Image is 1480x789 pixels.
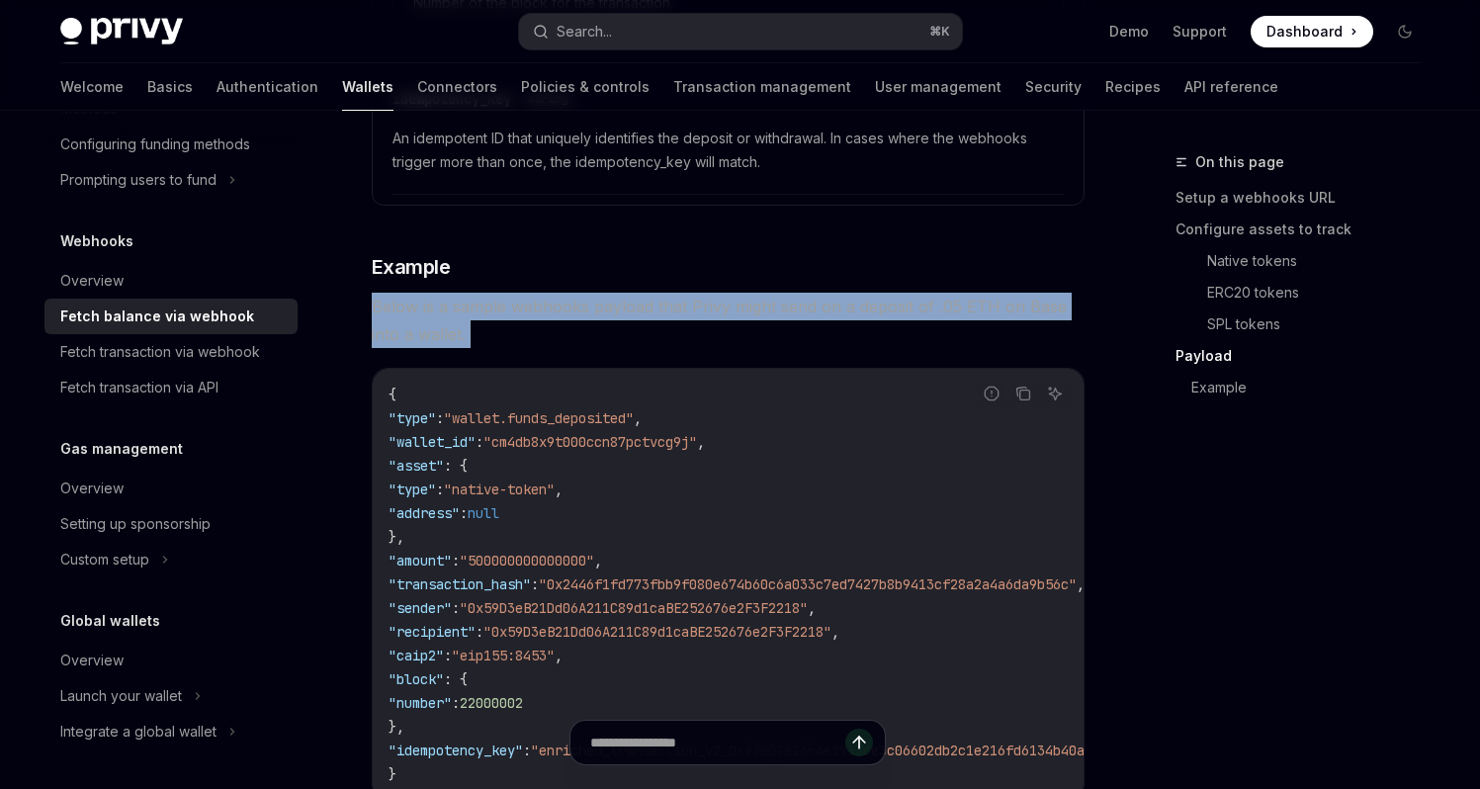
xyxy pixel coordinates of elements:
[460,504,468,522] span: :
[60,609,160,633] h5: Global wallets
[1389,16,1421,47] button: Toggle dark mode
[60,477,124,500] div: Overview
[389,528,404,546] span: },
[392,127,1064,174] span: An idempotent ID that uniquely identifies the deposit or withdrawal. In cases where the webhooks ...
[60,229,133,253] h5: Webhooks
[60,376,218,399] div: Fetch transaction via API
[1207,245,1436,277] a: Native tokens
[389,433,476,451] span: "wallet_id"
[476,433,483,451] span: :
[60,168,217,192] div: Prompting users to fund
[444,670,468,688] span: : {
[217,63,318,111] a: Authentication
[44,643,298,678] a: Overview
[389,409,436,427] span: "type"
[444,409,634,427] span: "wallet.funds_deposited"
[436,481,444,498] span: :
[389,623,476,641] span: "recipient"
[389,504,460,522] span: "address"
[845,729,873,756] button: Send message
[60,132,250,156] div: Configuring funding methods
[539,575,1077,593] span: "0x2446f1fd773fbb9f080e674b60c6a033c7ed7427b8b9413cf28a2a4a6da9b56c"
[468,504,499,522] span: null
[436,409,444,427] span: :
[389,694,452,712] span: "number"
[60,684,182,708] div: Launch your wallet
[555,647,563,664] span: ,
[444,481,555,498] span: "native-token"
[389,386,396,403] span: {
[555,481,563,498] span: ,
[452,599,460,617] span: :
[44,471,298,506] a: Overview
[531,575,539,593] span: :
[147,63,193,111] a: Basics
[389,575,531,593] span: "transaction_hash"
[389,552,452,570] span: "amount"
[44,263,298,299] a: Overview
[1042,381,1068,406] button: Ask AI
[60,269,124,293] div: Overview
[460,694,523,712] span: 22000002
[460,599,808,617] span: "0x59D3eB21Dd06A211C89d1caBE252676e2F3F2218"
[557,20,612,44] div: Search...
[44,334,298,370] a: Fetch transaction via webhook
[1077,575,1085,593] span: ,
[389,647,444,664] span: "caip2"
[389,457,444,475] span: "asset"
[44,127,298,162] a: Configuring funding methods
[483,433,697,451] span: "cm4db8x9t000ccn87pctvcg9j"
[1109,22,1149,42] a: Demo
[831,623,839,641] span: ,
[1251,16,1373,47] a: Dashboard
[452,552,460,570] span: :
[1207,308,1436,340] a: SPL tokens
[452,694,460,712] span: :
[372,253,451,281] span: Example
[808,599,816,617] span: ,
[60,720,217,744] div: Integrate a global wallet
[979,381,1004,406] button: Report incorrect code
[1175,214,1436,245] a: Configure assets to track
[342,63,393,111] a: Wallets
[60,63,124,111] a: Welcome
[1207,277,1436,308] a: ERC20 tokens
[44,506,298,542] a: Setting up sponsorship
[1105,63,1161,111] a: Recipes
[673,63,851,111] a: Transaction management
[44,370,298,405] a: Fetch transaction via API
[521,63,650,111] a: Policies & controls
[519,14,962,49] button: Search...⌘K
[372,293,1085,348] span: Below is a sample webhooks payload that Privy might send on a deposit of .05 ETH on Base into a w...
[1184,63,1278,111] a: API reference
[594,552,602,570] span: ,
[60,512,211,536] div: Setting up sponsorship
[929,24,950,40] span: ⌘ K
[60,18,183,45] img: dark logo
[60,649,124,672] div: Overview
[60,305,254,328] div: Fetch balance via webhook
[1010,381,1036,406] button: Copy the contents from the code block
[1266,22,1343,42] span: Dashboard
[389,481,436,498] span: "type"
[460,552,594,570] span: "500000000000000"
[444,647,452,664] span: :
[60,340,260,364] div: Fetch transaction via webhook
[875,63,1001,111] a: User management
[1025,63,1082,111] a: Security
[44,299,298,334] a: Fetch balance via webhook
[389,670,444,688] span: "block"
[389,599,452,617] span: "sender"
[1173,22,1227,42] a: Support
[60,437,183,461] h5: Gas management
[634,409,642,427] span: ,
[697,433,705,451] span: ,
[60,548,149,571] div: Custom setup
[1175,340,1436,372] a: Payload
[1175,182,1436,214] a: Setup a webhooks URL
[1195,150,1284,174] span: On this page
[476,623,483,641] span: :
[444,457,468,475] span: : {
[417,63,497,111] a: Connectors
[452,647,555,664] span: "eip155:8453"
